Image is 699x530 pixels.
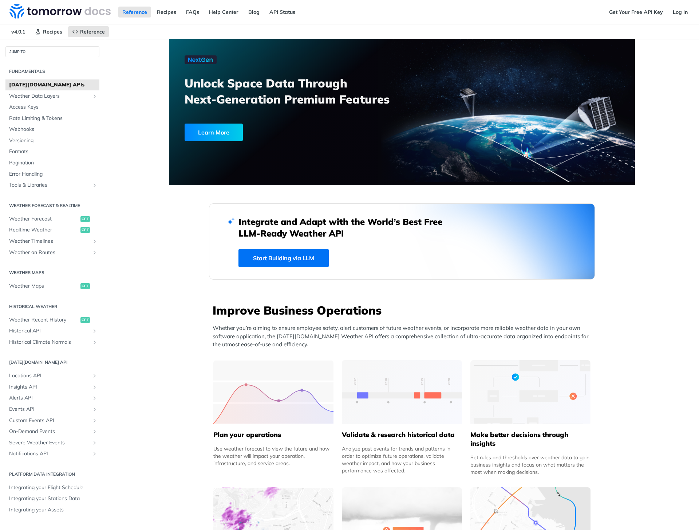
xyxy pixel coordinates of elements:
span: Weather Recent History [9,316,79,324]
a: Log In [669,7,692,17]
button: Show subpages for Weather Timelines [92,238,98,244]
button: Show subpages for Historical Climate Normals [92,339,98,345]
span: Integrating your Flight Schedule [9,484,98,491]
button: Show subpages for On-Demand Events [92,429,98,434]
a: API Status [265,7,299,17]
button: Show subpages for Tools & Libraries [92,182,98,188]
img: NextGen [185,55,217,64]
h5: Validate & research historical data [342,430,462,439]
a: FAQs [182,7,203,17]
a: Reference [118,7,151,17]
button: Show subpages for Severe Weather Events [92,440,98,446]
button: JUMP TO [5,46,99,57]
div: Use weather forecast to view the future and how the weather will impact your operation, infrastru... [213,445,333,467]
button: Show subpages for Historical API [92,328,98,334]
img: 39565e8-group-4962x.svg [213,360,333,424]
a: Weather Forecastget [5,214,99,225]
a: Pagination [5,157,99,168]
span: v4.0.1 [7,26,29,37]
a: Access Keys [5,102,99,113]
img: a22d113-group-496-32x.svg [470,360,591,424]
h2: Platform DATA integration [5,471,99,478]
span: Weather Data Layers [9,93,90,100]
a: Reference [68,26,109,37]
span: get [80,216,90,222]
a: Insights APIShow subpages for Insights API [5,382,99,393]
span: Webhooks [9,126,98,133]
a: Custom Events APIShow subpages for Custom Events API [5,415,99,426]
a: Blog [244,7,264,17]
a: Recipes [31,26,66,37]
a: Weather Recent Historyget [5,315,99,326]
a: Weather on RoutesShow subpages for Weather on Routes [5,247,99,258]
a: Recipes [153,7,180,17]
a: Realtime Weatherget [5,225,99,235]
span: Integrating your Stations Data [9,495,98,502]
button: Show subpages for Events API [92,406,98,412]
a: Versioning [5,135,99,146]
img: Tomorrow.io Weather API Docs [9,4,111,19]
span: Alerts API [9,394,90,402]
span: Locations API [9,372,90,379]
a: Historical Climate NormalsShow subpages for Historical Climate Normals [5,337,99,348]
span: Recipes [43,28,62,35]
h2: Weather Forecast & realtime [5,202,99,209]
h2: Fundamentals [5,68,99,75]
a: Get Your Free API Key [605,7,667,17]
span: get [80,317,90,323]
span: Weather on Routes [9,249,90,256]
h3: Improve Business Operations [213,302,595,318]
span: [DATE][DOMAIN_NAME] APIs [9,81,98,89]
button: Show subpages for Notifications API [92,451,98,457]
a: Weather Data LayersShow subpages for Weather Data Layers [5,91,99,102]
a: Start Building via LLM [238,249,329,267]
span: Realtime Weather [9,226,79,234]
h2: [DATE][DOMAIN_NAME] API [5,359,99,366]
div: Set rules and thresholds over weather data to gain business insights and focus on what matters th... [470,454,591,476]
span: Pagination [9,159,98,167]
span: Tools & Libraries [9,182,90,189]
a: Historical APIShow subpages for Historical API [5,326,99,336]
span: Weather Forecast [9,215,79,223]
a: On-Demand EventsShow subpages for On-Demand Events [5,426,99,437]
a: Error Handling [5,169,99,180]
a: Alerts APIShow subpages for Alerts API [5,393,99,404]
h2: Historical Weather [5,303,99,310]
p: Whether you’re aiming to ensure employee safety, alert customers of future weather events, or inc... [213,324,595,349]
h3: Unlock Space Data Through Next-Generation Premium Features [185,75,410,107]
a: Integrating your Stations Data [5,493,99,504]
button: Show subpages for Alerts API [92,395,98,401]
a: Help Center [205,7,242,17]
span: Custom Events API [9,417,90,424]
span: Weather Timelines [9,238,90,245]
button: Show subpages for Locations API [92,373,98,379]
h5: Make better decisions through insights [470,430,591,448]
span: Severe Weather Events [9,439,90,447]
a: Formats [5,146,99,157]
a: [DATE][DOMAIN_NAME] APIs [5,79,99,90]
span: get [80,283,90,289]
a: Integrating your Assets [5,504,99,515]
span: Error Handling [9,171,98,178]
h2: Weather Maps [5,269,99,276]
span: get [80,227,90,233]
span: Historical API [9,327,90,335]
span: On-Demand Events [9,428,90,435]
span: Formats [9,148,98,155]
a: Locations APIShow subpages for Locations API [5,370,99,381]
span: Integrating your Assets [9,506,98,514]
div: Learn More [185,124,243,141]
div: Analyze past events for trends and patterns in order to optimize future operations, validate weat... [342,445,462,474]
span: Versioning [9,137,98,144]
span: Historical Climate Normals [9,339,90,346]
span: Insights API [9,383,90,391]
a: Integrating your Flight Schedule [5,482,99,493]
span: Events API [9,406,90,413]
span: Notifications API [9,450,90,457]
a: Tools & LibrariesShow subpages for Tools & Libraries [5,180,99,191]
span: Weather Maps [9,282,79,290]
h5: Plan your operations [213,430,333,439]
button: Show subpages for Insights API [92,384,98,390]
span: Reference [80,28,105,35]
button: Show subpages for Custom Events API [92,418,98,424]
